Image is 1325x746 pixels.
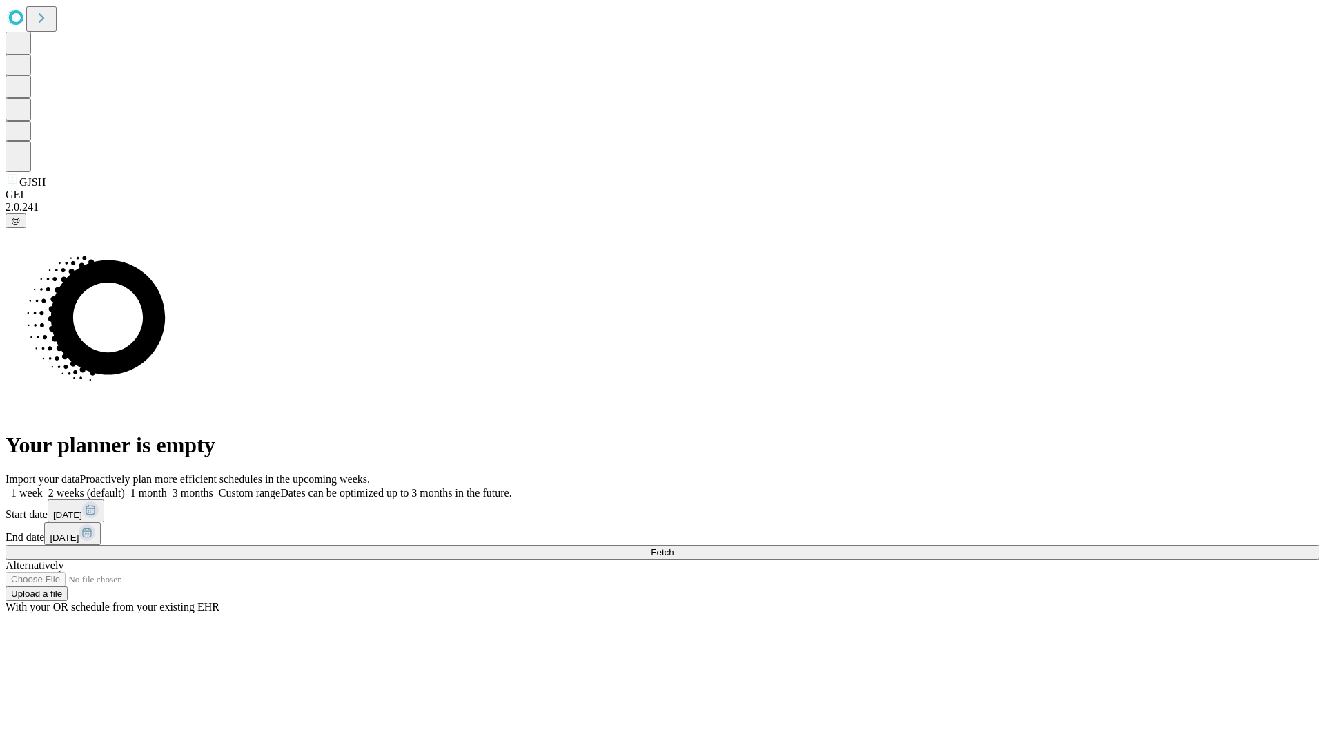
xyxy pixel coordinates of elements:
button: @ [6,213,26,228]
span: Dates can be optimized up to 3 months in the future. [280,487,511,499]
span: Alternatively [6,559,63,571]
span: 1 month [130,487,167,499]
span: 2 weeks (default) [48,487,125,499]
span: Custom range [219,487,280,499]
span: With your OR schedule from your existing EHR [6,601,219,613]
span: [DATE] [50,533,79,543]
span: 3 months [173,487,213,499]
div: 2.0.241 [6,201,1319,213]
span: Import your data [6,473,80,485]
button: Fetch [6,545,1319,559]
span: 1 week [11,487,43,499]
div: End date [6,522,1319,545]
h1: Your planner is empty [6,432,1319,458]
span: GJSH [19,176,46,188]
button: [DATE] [48,499,104,522]
span: Proactively plan more efficient schedules in the upcoming weeks. [80,473,370,485]
span: [DATE] [53,510,82,520]
span: Fetch [651,547,674,557]
button: [DATE] [44,522,101,545]
span: @ [11,216,21,226]
button: Upload a file [6,586,68,601]
div: Start date [6,499,1319,522]
div: GEI [6,189,1319,201]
